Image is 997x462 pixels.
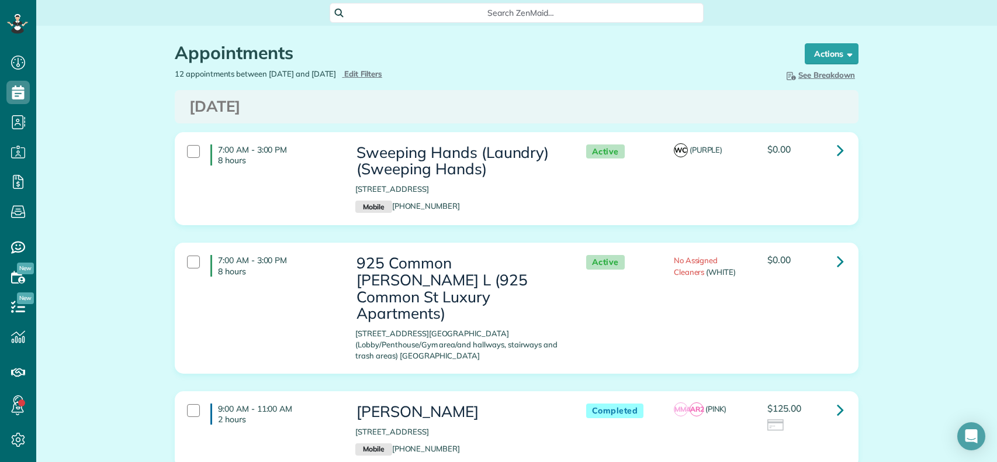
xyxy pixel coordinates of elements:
span: New [17,292,34,304]
div: 12 appointments between [DATE] and [DATE] [166,68,517,80]
span: $125.00 [767,402,801,414]
span: (PINK) [705,404,727,413]
h3: [DATE] [189,98,844,115]
p: [STREET_ADDRESS] [355,426,562,437]
small: Mobile [355,443,392,456]
h4: 9:00 AM - 11:00 AM [210,404,338,425]
span: MM4 [674,402,688,416]
h1: Appointments [175,43,783,63]
p: [STREET_ADDRESS][GEOGRAPHIC_DATA] (Lobby/Penthouse/Gym area/and hallways, stairways and trash are... [355,328,562,361]
a: Mobile[PHONE_NUMBER] [355,444,460,453]
a: Edit Filters [342,69,382,78]
span: See Breakdown [784,70,855,80]
span: No Assigned Cleaners [674,256,718,276]
span: $0.00 [767,254,791,266]
small: Mobile [355,201,392,213]
span: Completed [586,404,644,418]
span: AR2 [690,402,704,416]
p: 8 hours [218,266,338,277]
button: Actions [805,43,858,64]
span: (WHITE) [706,267,736,277]
h4: 7:00 AM - 3:00 PM [210,144,338,166]
h3: 925 Common [PERSON_NAME] L (925 Common St Luxury Apartments) [355,255,562,322]
button: See Breakdown [781,68,858,81]
div: Open Intercom Messenger [957,422,985,450]
span: (PURPLE) [690,145,723,154]
span: $0.00 [767,143,791,155]
h4: 7:00 AM - 3:00 PM [210,255,338,276]
span: Edit Filters [344,69,382,78]
span: New [17,263,34,274]
h3: Sweeping Hands (Laundry) (Sweeping Hands) [355,144,562,178]
p: 2 hours [218,414,338,425]
p: [STREET_ADDRESS] [355,184,562,195]
span: Active [586,255,625,270]
h3: [PERSON_NAME] [355,404,562,420]
p: 8 hours [218,155,338,166]
span: WC [674,143,688,157]
img: icon_credit_card_neutral-3d9a980bd25ce6dbb0f2033d7200983694762465c175678fcbc2d8f4bc43548e.png [767,419,785,432]
a: Mobile[PHONE_NUMBER] [355,201,460,211]
span: Active [586,144,625,159]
